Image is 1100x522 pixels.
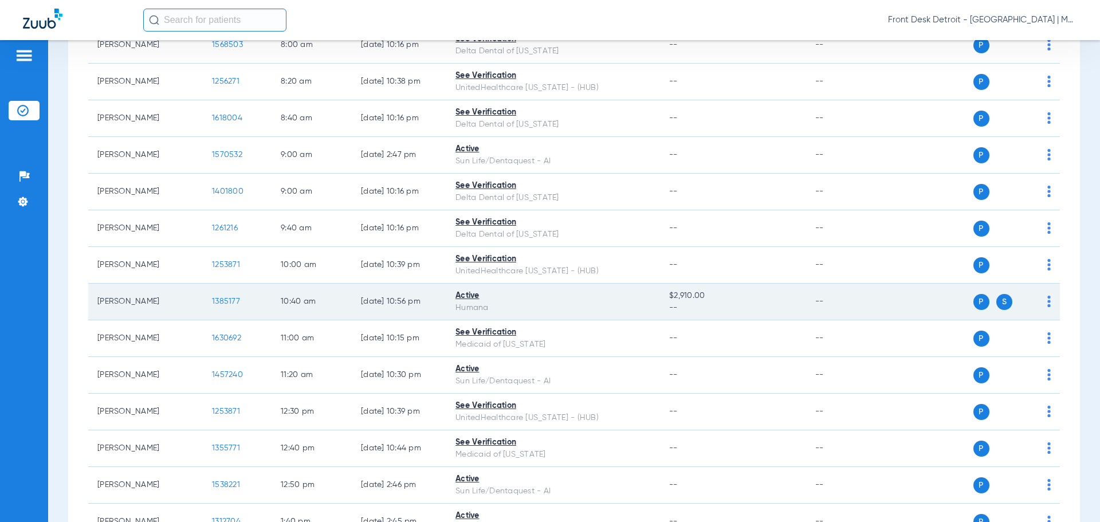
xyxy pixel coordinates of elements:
[973,367,989,383] span: P
[272,357,352,394] td: 11:20 AM
[455,339,651,351] div: Medicaid of [US_STATE]
[806,137,883,174] td: --
[455,449,651,461] div: Medicaid of [US_STATE]
[806,357,883,394] td: --
[352,100,446,137] td: [DATE] 10:16 PM
[352,64,446,100] td: [DATE] 10:38 PM
[88,210,203,247] td: [PERSON_NAME]
[1047,222,1051,234] img: group-dot-blue.svg
[352,357,446,394] td: [DATE] 10:30 PM
[455,155,651,167] div: Sun Life/Dentaquest - AI
[88,394,203,430] td: [PERSON_NAME]
[973,294,989,310] span: P
[455,82,651,94] div: UnitedHealthcare [US_STATE] - (HUB)
[973,111,989,127] span: P
[669,261,678,269] span: --
[352,320,446,357] td: [DATE] 10:15 PM
[212,77,239,85] span: 1256271
[888,14,1077,26] span: Front Desk Detroit - [GEOGRAPHIC_DATA] | My Community Dental Centers
[1047,39,1051,50] img: group-dot-blue.svg
[455,302,651,314] div: Humana
[806,467,883,504] td: --
[973,74,989,90] span: P
[352,284,446,320] td: [DATE] 10:56 PM
[272,27,352,64] td: 8:00 AM
[212,481,240,489] span: 1538221
[669,290,796,302] span: $2,910.00
[455,192,651,204] div: Delta Dental of [US_STATE]
[88,357,203,394] td: [PERSON_NAME]
[669,187,678,195] span: --
[455,119,651,131] div: Delta Dental of [US_STATE]
[455,473,651,485] div: Active
[455,107,651,119] div: See Verification
[272,467,352,504] td: 12:50 PM
[669,151,678,159] span: --
[352,210,446,247] td: [DATE] 10:16 PM
[352,137,446,174] td: [DATE] 2:47 PM
[15,49,33,62] img: hamburger-icon
[352,467,446,504] td: [DATE] 2:46 PM
[272,284,352,320] td: 10:40 AM
[88,100,203,137] td: [PERSON_NAME]
[1047,369,1051,380] img: group-dot-blue.svg
[212,407,240,415] span: 1253871
[1047,259,1051,270] img: group-dot-blue.svg
[669,224,678,232] span: --
[455,70,651,82] div: See Verification
[143,9,286,32] input: Search for patients
[806,100,883,137] td: --
[352,27,446,64] td: [DATE] 10:16 PM
[455,363,651,375] div: Active
[806,320,883,357] td: --
[455,290,651,302] div: Active
[212,261,240,269] span: 1253871
[455,327,651,339] div: See Verification
[352,430,446,467] td: [DATE] 10:44 PM
[272,100,352,137] td: 8:40 AM
[973,331,989,347] span: P
[669,444,678,452] span: --
[272,137,352,174] td: 9:00 AM
[212,41,243,49] span: 1568503
[88,174,203,210] td: [PERSON_NAME]
[669,481,678,489] span: --
[212,114,242,122] span: 1618004
[1043,467,1100,522] iframe: Chat Widget
[973,257,989,273] span: P
[272,210,352,247] td: 9:40 AM
[973,404,989,420] span: P
[669,371,678,379] span: --
[973,477,989,493] span: P
[212,371,243,379] span: 1457240
[352,247,446,284] td: [DATE] 10:39 PM
[88,284,203,320] td: [PERSON_NAME]
[1047,296,1051,307] img: group-dot-blue.svg
[88,64,203,100] td: [PERSON_NAME]
[455,143,651,155] div: Active
[806,210,883,247] td: --
[806,430,883,467] td: --
[669,114,678,122] span: --
[996,294,1012,310] span: S
[1047,332,1051,344] img: group-dot-blue.svg
[455,485,651,497] div: Sun Life/Dentaquest - AI
[1047,76,1051,87] img: group-dot-blue.svg
[669,334,678,342] span: --
[212,224,238,232] span: 1261216
[272,247,352,284] td: 10:00 AM
[272,430,352,467] td: 12:40 PM
[352,174,446,210] td: [DATE] 10:16 PM
[88,430,203,467] td: [PERSON_NAME]
[973,441,989,457] span: P
[455,217,651,229] div: See Verification
[1047,406,1051,417] img: group-dot-blue.svg
[272,320,352,357] td: 11:00 AM
[669,407,678,415] span: --
[973,184,989,200] span: P
[88,320,203,357] td: [PERSON_NAME]
[23,9,62,29] img: Zuub Logo
[806,27,883,64] td: --
[455,510,651,522] div: Active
